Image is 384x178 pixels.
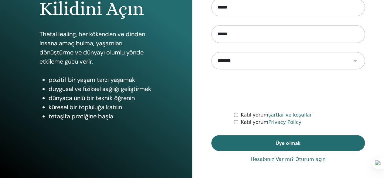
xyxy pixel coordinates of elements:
li: dünyaca ünlü bir teknik öğrenin [49,93,152,103]
label: Katılıyorum [240,119,301,126]
li: duygusal ve fiziksel sağlığı geliştirmek [49,84,152,93]
a: şartlar ve koşullar [268,112,312,118]
button: Üye olmak [211,135,365,151]
label: Katılıyorum [240,111,312,119]
p: ThetaHealing, her kökenden ve dinden insana amaç bulma, yaşamları dönüştürme ve dünyayı olumlu yö... [39,30,152,66]
span: Üye olmak [276,140,300,146]
li: pozitif bir yaşam tarzı yaşamak [49,75,152,84]
a: Hesabınız Var mı? Oturum açın [250,156,325,163]
li: küresel bir topluluğa katılın [49,103,152,112]
iframe: reCAPTCHA [242,79,334,102]
a: Privacy Policy [268,119,301,125]
li: tetaşifa pratiğine başla [49,112,152,121]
